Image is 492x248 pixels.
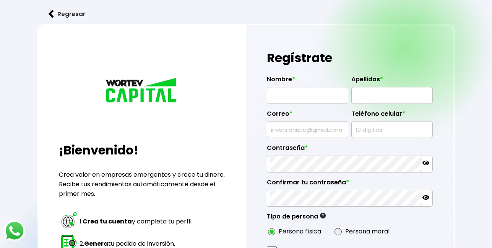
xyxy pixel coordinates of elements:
[279,227,321,236] label: Persona física
[267,110,348,122] label: Correo
[267,76,348,87] label: Nombre
[270,122,345,138] input: inversionista@gmail.com
[267,213,326,224] label: Tipo de persona
[84,239,108,248] strong: Genera
[351,76,433,87] label: Apellidos
[104,77,180,105] img: logo_wortev_capital
[59,170,225,199] p: Crea valor en empresas emergentes y crece tu dinero. Recibe tus rendimientos automáticamente desd...
[59,141,225,159] h2: ¡Bienvenido!
[267,46,433,69] h1: Regístrate
[37,4,97,24] button: Regresar
[60,211,78,229] img: paso 1
[37,4,455,24] a: flecha izquierdaRegresar
[345,227,390,236] label: Persona moral
[4,220,25,241] img: logos_whatsapp-icon.242b2217.svg
[49,10,54,18] img: flecha izquierda
[351,110,433,122] label: Teléfono celular
[355,122,429,138] input: 10 dígitos
[267,144,433,156] label: Contraseña
[267,179,433,190] label: Confirmar tu contraseña
[79,211,195,232] td: 1. y completa tu perfil.
[320,213,326,218] img: gfR76cHglkPwleuBLjWdxeZVvX9Wp6JBDmjRYY8JYDQn16A2ICN00zLTgIroGa6qie5tIuWH7V3AapTKqzv+oMZsGfMUqL5JM...
[83,217,132,226] strong: Crea tu cuenta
